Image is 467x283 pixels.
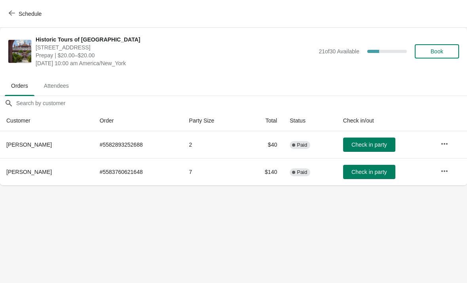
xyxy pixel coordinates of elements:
[243,131,283,158] td: $40
[16,96,467,110] input: Search by customer
[4,7,48,21] button: Schedule
[283,110,337,131] th: Status
[183,131,243,158] td: 2
[243,110,283,131] th: Total
[38,79,75,93] span: Attendees
[297,169,307,175] span: Paid
[243,158,283,185] td: $140
[8,40,31,63] img: Historic Tours of Flagler College
[183,110,243,131] th: Party Size
[415,44,459,58] button: Book
[93,110,183,131] th: Order
[6,141,52,148] span: [PERSON_NAME]
[5,79,34,93] span: Orders
[319,48,359,55] span: 21 of 30 Available
[93,158,183,185] td: # 5583760621648
[36,59,315,67] span: [DATE] 10:00 am America/New_York
[297,142,307,148] span: Paid
[431,48,443,55] span: Book
[36,36,315,43] span: Historic Tours of [GEOGRAPHIC_DATA]
[343,138,395,152] button: Check in party
[93,131,183,158] td: # 5582893252688
[183,158,243,185] td: 7
[36,43,315,51] span: [STREET_ADDRESS]
[351,141,387,148] span: Check in party
[6,169,52,175] span: [PERSON_NAME]
[337,110,434,131] th: Check in/out
[36,51,315,59] span: Prepay | $20.00–$20.00
[19,11,42,17] span: Schedule
[343,165,395,179] button: Check in party
[351,169,387,175] span: Check in party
